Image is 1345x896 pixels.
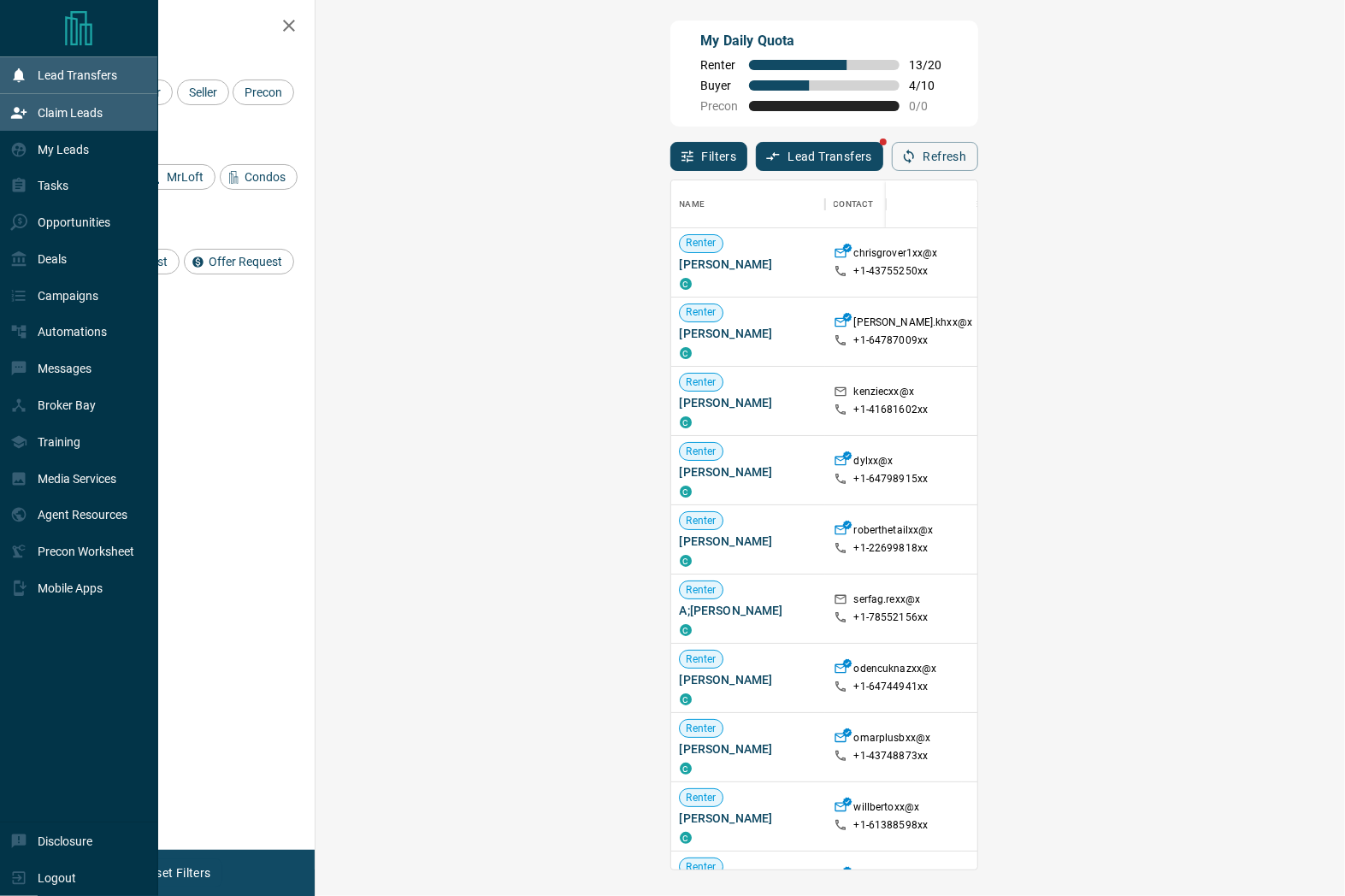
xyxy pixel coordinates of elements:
[854,385,914,403] p: kenziecxx@x
[854,800,920,818] p: willbertoxx@x
[680,555,692,567] div: condos.ca
[680,693,692,705] div: condos.ca
[680,394,817,411] span: [PERSON_NAME]
[756,142,883,171] button: Lead Transfers
[680,486,692,498] div: condos.ca
[892,142,978,171] button: Refresh
[680,256,817,273] span: [PERSON_NAME]
[161,170,209,184] span: MrLoft
[680,763,692,775] div: condos.ca
[854,472,929,486] p: +1- 64798915xx
[854,454,894,472] p: dylxx@x
[854,680,929,694] p: +1- 64744941xx
[233,80,294,105] div: Precon
[854,333,929,348] p: +1- 64787009xx
[854,541,929,556] p: +1- 22699818xx
[834,180,874,228] div: Contact
[701,31,947,51] p: My Daily Quota
[55,17,298,38] h2: Filters
[701,79,739,92] span: Buyer
[680,602,817,619] span: A;[PERSON_NAME]
[203,255,288,268] span: Offer Request
[680,583,723,598] span: Renter
[184,249,294,274] div: Offer Request
[680,347,692,359] div: condos.ca
[671,180,825,228] div: Name
[177,80,229,105] div: Seller
[680,445,723,459] span: Renter
[854,592,921,610] p: serfag.rexx@x
[220,164,298,190] div: Condos
[854,403,929,417] p: +1- 41681602xx
[854,610,929,625] p: +1- 78552156xx
[680,652,723,667] span: Renter
[680,740,817,757] span: [PERSON_NAME]
[854,662,937,680] p: odencuknazxx@x
[680,180,705,228] div: Name
[680,416,692,428] div: condos.ca
[910,99,947,113] span: 0 / 0
[142,164,215,190] div: MrLoft
[130,858,221,887] button: Reset Filters
[854,246,938,264] p: chrisgrover1xx@x
[680,810,817,827] span: [PERSON_NAME]
[701,99,739,113] span: Precon
[680,325,817,342] span: [PERSON_NAME]
[680,236,723,251] span: Renter
[854,869,931,887] p: chaswsharxx@x
[183,85,223,99] span: Seller
[910,79,947,92] span: 4 / 10
[680,278,692,290] div: condos.ca
[854,523,934,541] p: roberthetailxx@x
[854,749,929,763] p: +1- 43748873xx
[680,463,817,480] span: [PERSON_NAME]
[680,514,723,528] span: Renter
[910,58,947,72] span: 13 / 20
[239,170,292,184] span: Condos
[680,305,723,320] span: Renter
[239,85,288,99] span: Precon
[670,142,748,171] button: Filters
[701,58,739,72] span: Renter
[680,860,723,875] span: Renter
[854,731,931,749] p: omarplusbxx@x
[680,624,692,636] div: condos.ca
[854,315,973,333] p: [PERSON_NAME].khxx@x
[680,832,692,844] div: condos.ca
[854,264,929,279] p: +1- 43755250xx
[680,375,723,390] span: Renter
[680,533,817,550] span: [PERSON_NAME]
[680,791,723,805] span: Renter
[854,818,929,833] p: +1- 61388598xx
[680,722,723,736] span: Renter
[680,671,817,688] span: [PERSON_NAME]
